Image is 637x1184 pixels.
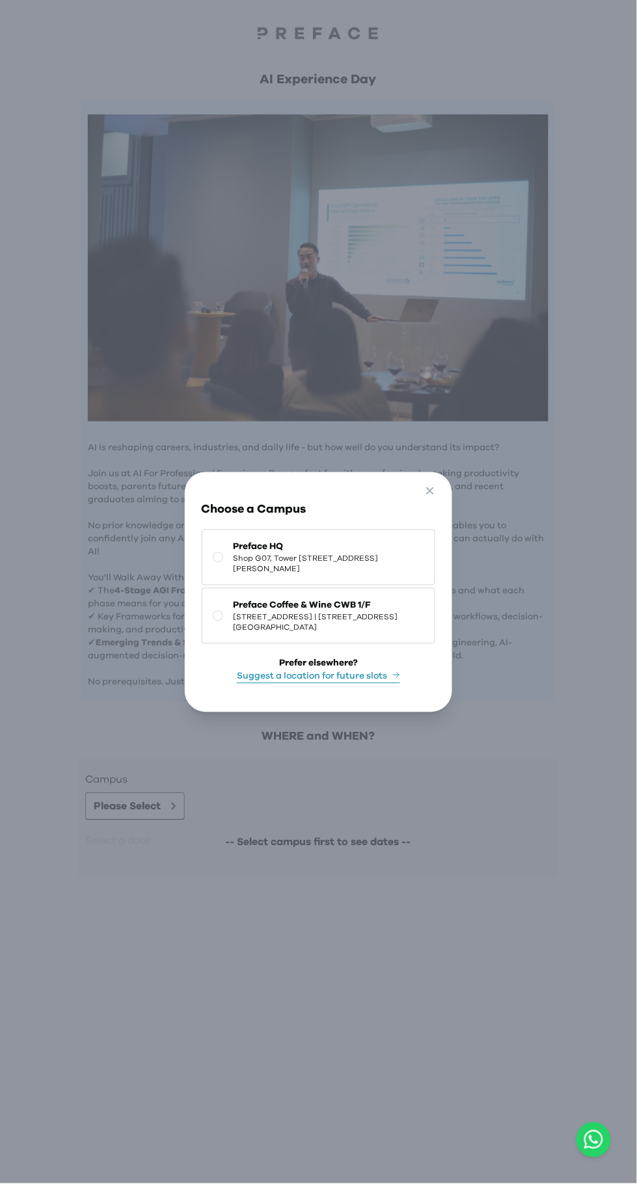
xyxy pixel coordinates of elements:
span: Preface HQ [234,541,425,554]
span: [STREET_ADDRESS] | [STREET_ADDRESS][GEOGRAPHIC_DATA] [234,612,425,633]
button: Preface Coffee & Wine CWB 1/F[STREET_ADDRESS] | [STREET_ADDRESS][GEOGRAPHIC_DATA] [202,588,436,644]
button: Preface HQShop G07, Tower [STREET_ADDRESS][PERSON_NAME] [202,530,436,585]
div: Prefer elsewhere? [279,657,358,670]
span: Preface Coffee & Wine CWB 1/F [234,599,425,612]
button: Suggest a location for future slots [237,670,400,684]
span: Shop G07, Tower [STREET_ADDRESS][PERSON_NAME] [234,554,425,574]
h3: Choose a Campus [202,501,436,519]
